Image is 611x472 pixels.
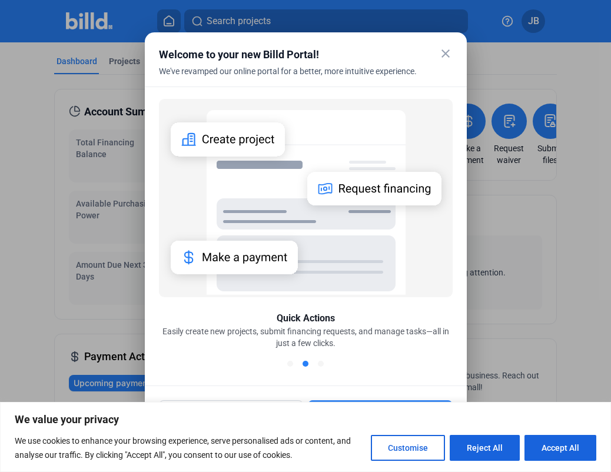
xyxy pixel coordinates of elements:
[15,434,362,462] p: We use cookies to enhance your browsing experience, serve personalised ads or content, and analys...
[15,413,596,427] p: We value your privacy
[159,65,423,91] div: We've revamped our online portal for a better, more intuitive experience.
[439,46,453,61] mat-icon: close
[159,46,423,63] div: Welcome to your new Billd Portal!
[159,325,453,349] div: Easily create new projects, submit financing requests, and manage tasks—all in just a few clicks.
[524,435,596,461] button: Accept All
[159,400,304,426] button: Dismiss
[277,311,335,325] div: Quick Actions
[371,435,445,461] button: Customise
[308,400,453,426] button: Take a quick tour
[450,435,520,461] button: Reject All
